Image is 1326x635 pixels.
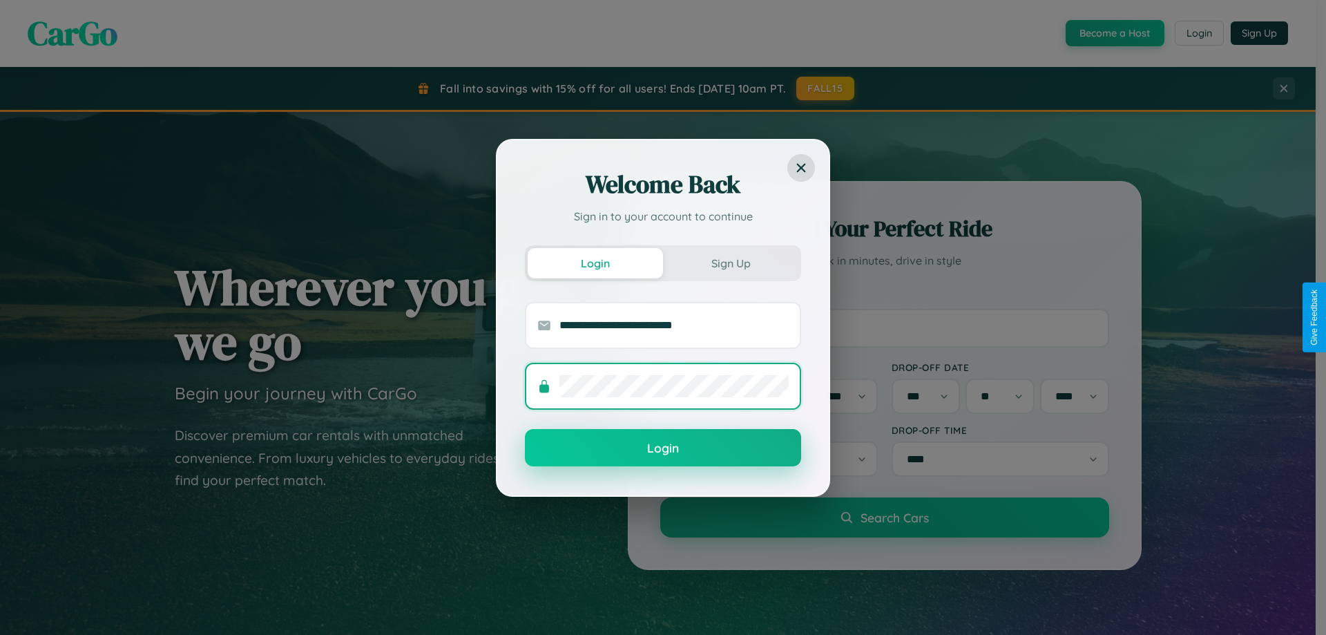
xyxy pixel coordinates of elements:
h2: Welcome Back [525,168,801,201]
button: Login [528,248,663,278]
p: Sign in to your account to continue [525,208,801,225]
button: Sign Up [663,248,798,278]
button: Login [525,429,801,466]
div: Give Feedback [1309,290,1319,345]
